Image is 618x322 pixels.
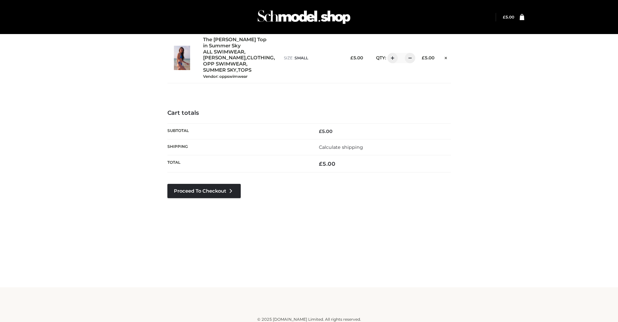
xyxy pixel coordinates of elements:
span: £ [422,55,425,60]
div: QTY: [370,53,411,63]
img: Schmodel Admin 964 [255,4,353,30]
span: SMALL [295,55,308,60]
th: Subtotal [167,123,309,139]
th: Total [167,155,309,173]
div: , , , , , [203,37,277,79]
bdi: 5.00 [319,128,333,134]
a: The [PERSON_NAME] Top in Summer Sky [203,37,270,49]
small: Vendor: oppswimwear [203,74,248,79]
span: £ [319,161,322,167]
bdi: 5.00 [319,161,335,167]
bdi: 5.00 [503,15,514,19]
h4: Cart totals [167,110,451,117]
th: Shipping [167,139,309,155]
a: Remove this item [441,53,451,61]
a: Calculate shipping [319,144,363,150]
a: ALL SWIMWEAR [203,49,244,55]
a: [PERSON_NAME] [203,55,246,61]
span: £ [503,15,505,19]
a: CLOTHING [247,55,274,61]
a: SUMMER SKY [203,67,236,73]
a: £5.00 [503,15,514,19]
a: TOPS [238,67,251,73]
bdi: 5.00 [350,55,363,60]
p: size : [284,55,339,61]
a: OPP SWIMWEAR [203,61,246,67]
span: £ [319,128,322,134]
a: Proceed to Checkout [167,184,241,198]
bdi: 5.00 [422,55,434,60]
span: £ [350,55,353,60]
